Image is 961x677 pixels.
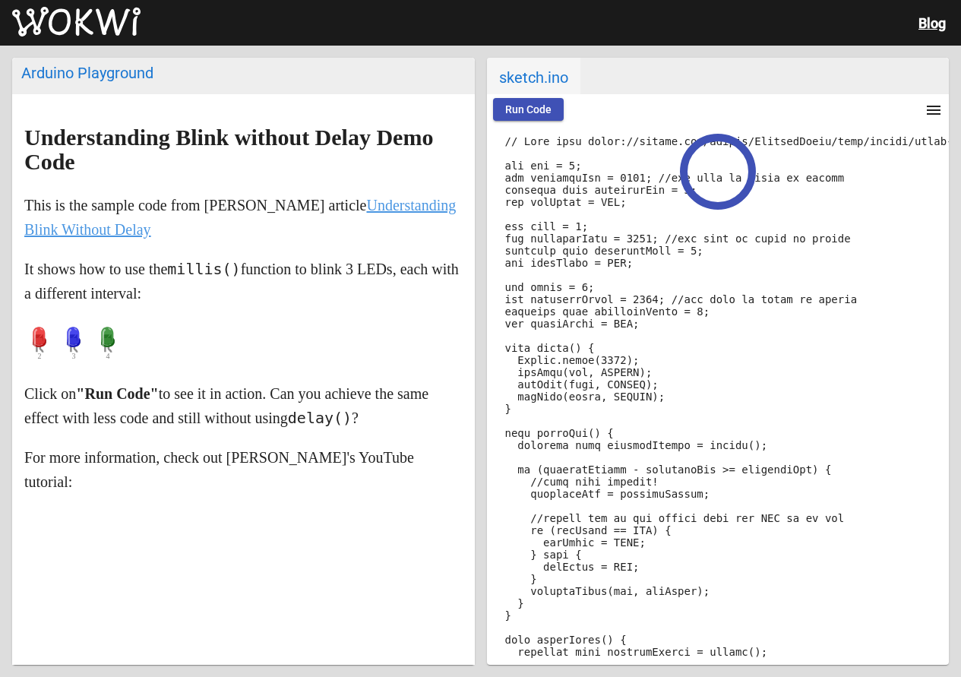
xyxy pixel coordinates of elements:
p: It shows how to use the function to blink 3 LEDs, each with a different interval: [24,257,463,305]
span: sketch.ino [487,58,580,94]
h1: Understanding Blink without Delay Demo Code [24,125,463,174]
img: Wokwi [12,7,141,37]
p: For more information, check out [PERSON_NAME]'s YouTube tutorial: [24,445,463,494]
code: delay() [288,409,352,427]
span: Run Code [505,103,552,115]
code: millis() [167,260,240,278]
p: This is the sample code from [PERSON_NAME] article [24,193,463,242]
button: Run Code [493,98,564,121]
a: Understanding Blink Without Delay [24,197,456,238]
strong: "Run Code" [76,385,158,402]
p: Click on to see it in action. Can you achieve the same effect with less code and still without us... [24,381,463,430]
a: Blog [918,15,946,31]
div: Arduino Playground [21,64,466,82]
mat-icon: menu [925,101,943,119]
